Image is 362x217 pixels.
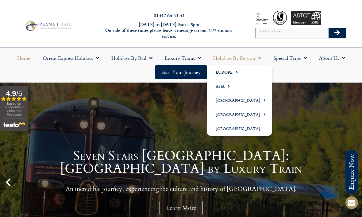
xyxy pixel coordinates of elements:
[159,51,207,65] a: Luxury Trains
[329,28,346,38] button: Search
[15,149,347,175] h1: Seven Stars [GEOGRAPHIC_DATA]: [GEOGRAPHIC_DATA] by Luxury Train
[268,51,313,65] a: Special Trips
[98,22,240,39] h6: [DATE] to [DATE] 9am – 5pm Outside of these times please leave a message on our 24/7 enquiry serv...
[37,51,105,65] a: Orient Express Holidays
[207,93,272,107] a: [GEOGRAPHIC_DATA]
[207,122,272,136] a: [GEOGRAPHIC_DATA]
[313,51,351,65] a: About Us
[160,201,203,215] a: Learn More
[207,51,268,65] a: Holidays by Region
[105,51,159,65] a: Holidays by Rail
[207,65,272,79] a: Europe
[15,185,347,193] p: An incredible journey, experiencing the culture and history of [GEOGRAPHIC_DATA].
[3,51,359,79] nav: Menu
[155,65,207,79] a: Start your Journey
[207,107,272,122] a: [GEOGRAPHIC_DATA]
[11,51,37,65] a: Home
[207,79,272,93] a: Asia
[24,20,73,32] img: Planet Rail Train Holidays Logo
[3,177,13,188] div: Previous slide
[154,12,184,19] a: 01347 66 53 33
